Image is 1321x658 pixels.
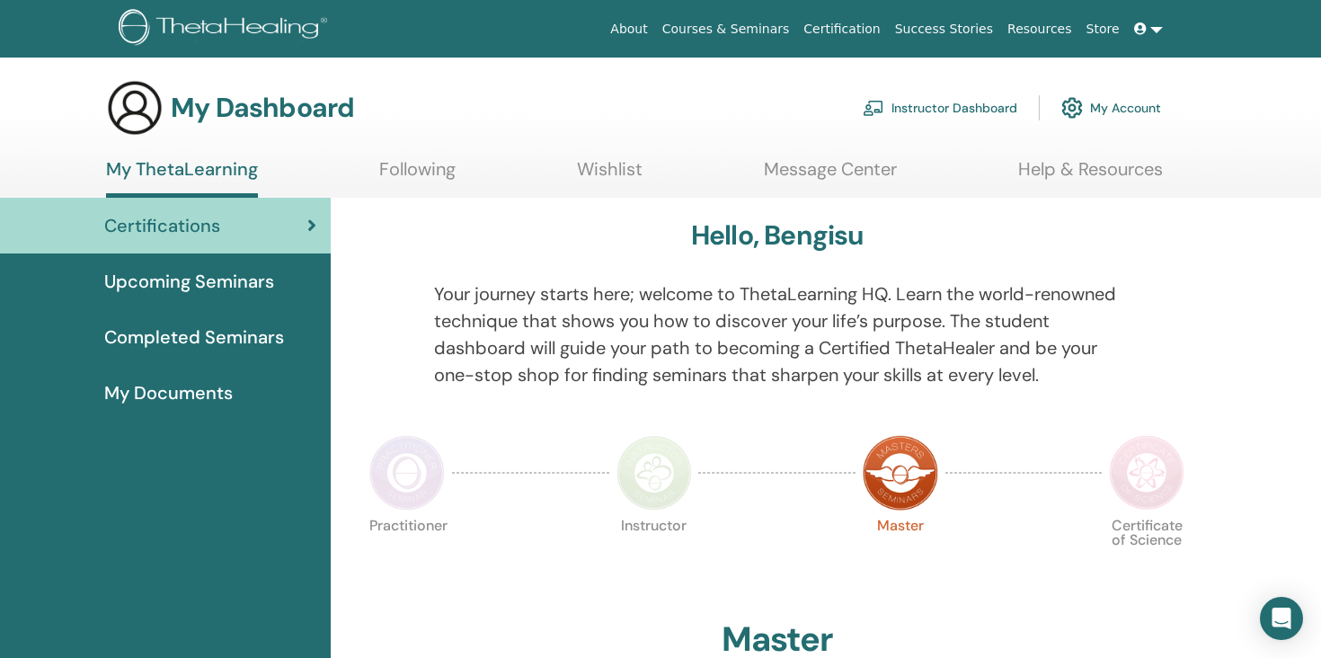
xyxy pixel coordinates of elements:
[603,13,654,46] a: About
[119,9,333,49] img: logo.png
[863,435,938,511] img: Master
[1079,13,1127,46] a: Store
[104,212,220,239] span: Certifications
[104,379,233,406] span: My Documents
[434,280,1121,388] p: Your journey starts here; welcome to ThetaLearning HQ. Learn the world-renowned technique that sh...
[863,519,938,594] p: Master
[369,435,445,511] img: Practitioner
[616,519,692,594] p: Instructor
[379,158,456,193] a: Following
[863,88,1017,128] a: Instructor Dashboard
[106,158,258,198] a: My ThetaLearning
[171,92,354,124] h3: My Dashboard
[1061,88,1161,128] a: My Account
[764,158,897,193] a: Message Center
[104,324,284,351] span: Completed Seminars
[577,158,643,193] a: Wishlist
[1061,93,1083,123] img: cog.svg
[655,13,797,46] a: Courses & Seminars
[888,13,1000,46] a: Success Stories
[369,519,445,594] p: Practitioner
[104,268,274,295] span: Upcoming Seminars
[1109,435,1184,511] img: Certificate of Science
[863,100,884,116] img: chalkboard-teacher.svg
[796,13,887,46] a: Certification
[1018,158,1163,193] a: Help & Resources
[1000,13,1079,46] a: Resources
[1260,597,1303,640] div: Open Intercom Messenger
[106,79,164,137] img: generic-user-icon.jpg
[691,219,864,252] h3: Hello, Bengisu
[616,435,692,511] img: Instructor
[1109,519,1184,594] p: Certificate of Science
